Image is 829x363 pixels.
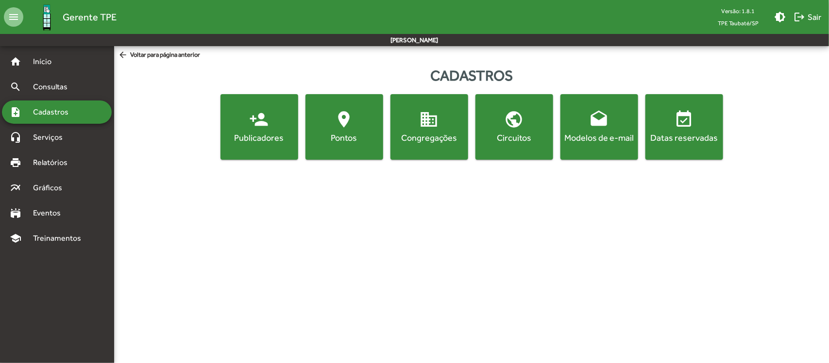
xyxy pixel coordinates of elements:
[31,1,63,33] img: Logo
[475,94,553,160] button: Circuitos
[222,132,296,144] div: Publicadores
[560,94,638,160] button: Modelos de e-mail
[10,56,21,67] mat-icon: home
[10,106,21,118] mat-icon: note_add
[27,56,66,67] span: Início
[335,110,354,129] mat-icon: location_on
[27,132,76,143] span: Serviços
[675,110,694,129] mat-icon: event_available
[114,65,829,86] div: Cadastros
[392,132,466,144] div: Congregações
[10,81,21,93] mat-icon: search
[10,157,21,168] mat-icon: print
[794,8,821,26] span: Sair
[4,7,23,27] mat-icon: menu
[63,9,117,25] span: Gerente TPE
[477,132,551,144] div: Circuitos
[790,8,825,26] button: Sair
[505,110,524,129] mat-icon: public
[774,11,786,23] mat-icon: brightness_medium
[710,5,766,17] div: Versão: 1.8.1
[390,94,468,160] button: Congregações
[220,94,298,160] button: Publicadores
[250,110,269,129] mat-icon: person_add
[27,81,80,93] span: Consultas
[27,106,81,118] span: Cadastros
[10,132,21,143] mat-icon: headset_mic
[307,132,381,144] div: Pontos
[590,110,609,129] mat-icon: drafts
[562,132,636,144] div: Modelos de e-mail
[794,11,805,23] mat-icon: logout
[27,157,80,168] span: Relatórios
[118,50,130,61] mat-icon: arrow_back
[647,132,721,144] div: Datas reservadas
[710,17,766,29] span: TPE Taubaté/SP
[420,110,439,129] mat-icon: domain
[305,94,383,160] button: Pontos
[118,50,200,61] span: Voltar para página anterior
[645,94,723,160] button: Datas reservadas
[23,1,117,33] a: Gerente TPE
